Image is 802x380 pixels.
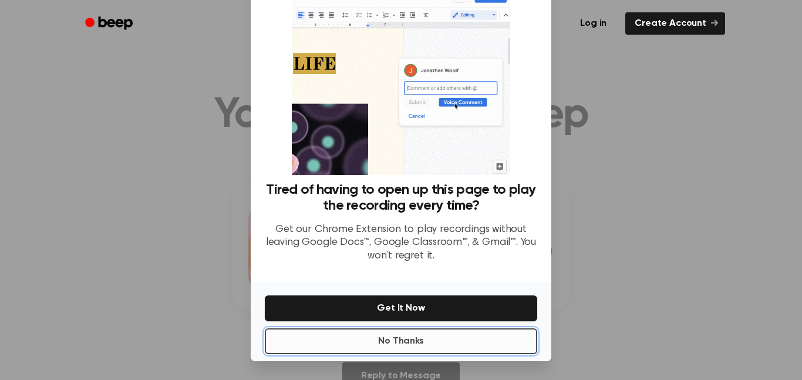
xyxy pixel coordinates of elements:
[265,295,537,321] button: Get It Now
[265,223,537,263] p: Get our Chrome Extension to play recordings without leaving Google Docs™, Google Classroom™, & Gm...
[77,12,143,35] a: Beep
[625,12,725,35] a: Create Account
[568,10,618,37] a: Log in
[265,328,537,354] button: No Thanks
[265,182,537,214] h3: Tired of having to open up this page to play the recording every time?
